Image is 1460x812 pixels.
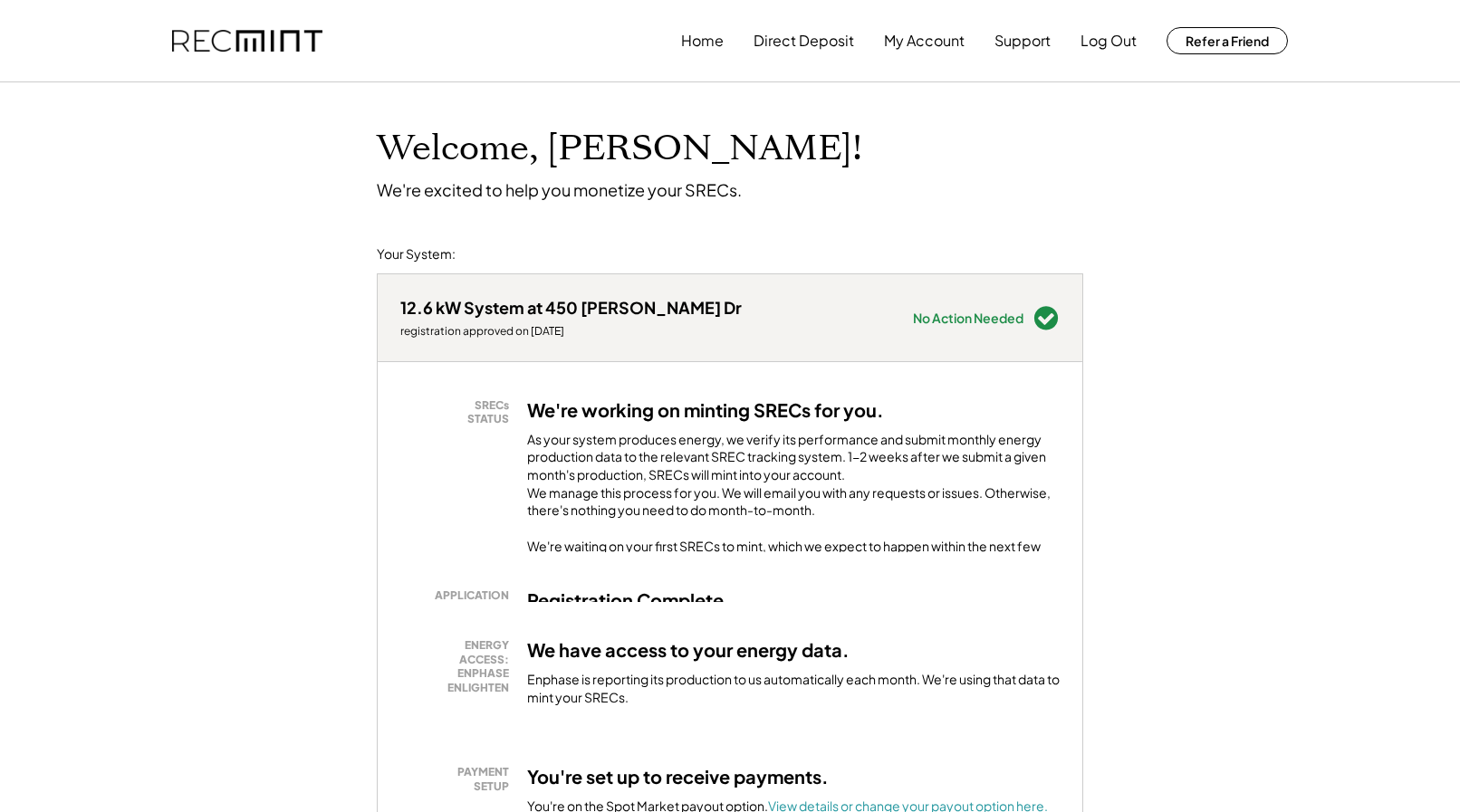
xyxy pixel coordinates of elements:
[1081,23,1137,59] button: Log Out
[409,588,509,616] div: APPLICATION STATUS
[409,765,509,793] div: PAYMENT SETUP
[527,588,724,612] h3: Registration Complete
[527,671,1060,706] div: Enphase is reporting its production to us automatically each month. We're using that data to mint...
[172,30,322,53] img: recmint-logotype%403x.png
[754,23,854,59] button: Direct Deposit
[527,765,829,788] h3: You're set up to receive payments.
[527,538,1060,573] div: We're waiting on your first SRECs to mint, which we expect to happen within the next few weeks. O...
[527,431,1060,529] div: As your system produces energy, we verify its performance and submit monthly energy production da...
[527,638,850,662] h3: We have access to your energy data.
[377,128,862,170] h1: Welcome, [PERSON_NAME]!
[527,398,884,422] h3: We're working on minting SRECs for you.
[400,297,742,318] div: 12.6 kW System at 450 [PERSON_NAME] Dr
[681,23,724,59] button: Home
[884,23,965,59] button: My Account
[400,324,742,339] div: registration approved on [DATE]
[409,638,509,694] div: ENERGY ACCESS: ENPHASE ENLIGHTEN
[409,398,509,426] div: SRECs STATUS
[377,179,742,200] div: We're excited to help you monetize your SRECs.
[994,23,1051,59] button: Support
[1167,27,1288,54] button: Refer a Friend
[377,245,456,263] div: Your System:
[913,311,1023,324] div: No Action Needed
